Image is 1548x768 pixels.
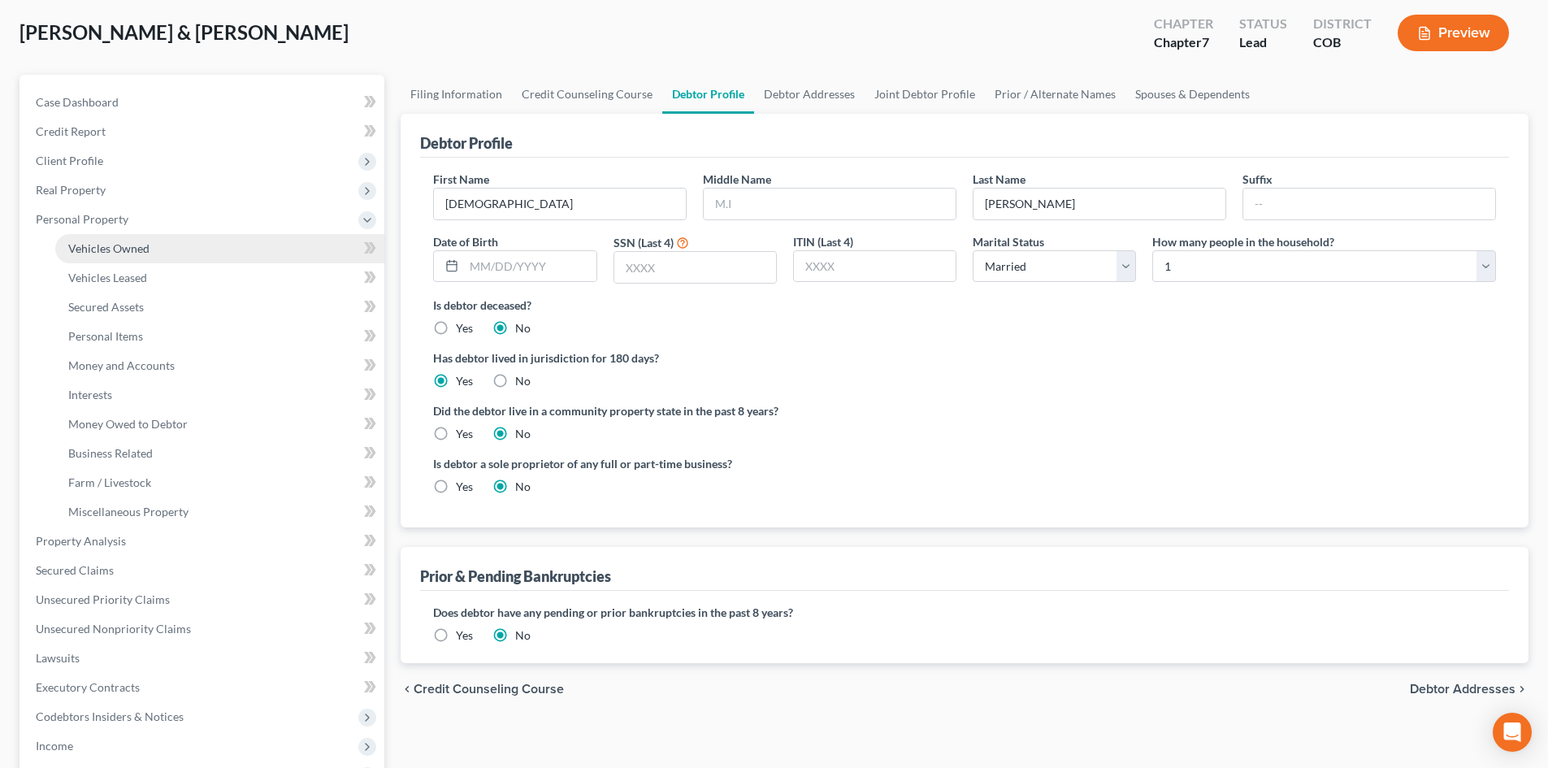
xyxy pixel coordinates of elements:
[55,410,384,439] a: Money Owed to Debtor
[36,680,140,694] span: Executory Contracts
[36,563,114,577] span: Secured Claims
[20,20,349,44] span: [PERSON_NAME] & [PERSON_NAME]
[1125,75,1260,114] a: Spouses & Dependents
[420,133,513,153] div: Debtor Profile
[1313,15,1372,33] div: District
[515,320,531,336] label: No
[614,234,674,251] label: SSN (Last 4)
[55,351,384,380] a: Money and Accounts
[1410,683,1515,696] span: Debtor Addresses
[23,614,384,644] a: Unsecured Nonpriority Claims
[55,293,384,322] a: Secured Assets
[68,241,150,255] span: Vehicles Owned
[36,651,80,665] span: Lawsuits
[36,95,119,109] span: Case Dashboard
[1239,33,1287,52] div: Lead
[1243,189,1495,219] input: --
[433,455,956,472] label: Is debtor a sole proprietor of any full or part-time business?
[23,644,384,673] a: Lawsuits
[68,329,143,343] span: Personal Items
[433,349,1496,367] label: Has debtor lived in jurisdiction for 180 days?
[36,183,106,197] span: Real Property
[55,497,384,527] a: Miscellaneous Property
[703,171,771,188] label: Middle Name
[1410,683,1528,696] button: Debtor Addresses chevron_right
[55,263,384,293] a: Vehicles Leased
[68,271,147,284] span: Vehicles Leased
[456,320,473,336] label: Yes
[36,622,191,636] span: Unsecured Nonpriority Claims
[401,683,564,696] button: chevron_left Credit Counseling Course
[985,75,1125,114] a: Prior / Alternate Names
[55,234,384,263] a: Vehicles Owned
[515,373,531,389] label: No
[23,117,384,146] a: Credit Report
[1239,15,1287,33] div: Status
[36,124,106,138] span: Credit Report
[865,75,985,114] a: Joint Debtor Profile
[55,439,384,468] a: Business Related
[68,300,144,314] span: Secured Assets
[456,627,473,644] label: Yes
[515,479,531,495] label: No
[23,527,384,556] a: Property Analysis
[1398,15,1509,51] button: Preview
[433,297,1496,314] label: Is debtor deceased?
[1493,713,1532,752] div: Open Intercom Messenger
[23,556,384,585] a: Secured Claims
[456,373,473,389] label: Yes
[433,233,498,250] label: Date of Birth
[1202,34,1209,50] span: 7
[794,251,956,282] input: XXXX
[973,233,1044,250] label: Marital Status
[36,534,126,548] span: Property Analysis
[1154,33,1213,52] div: Chapter
[434,189,686,219] input: --
[68,446,153,460] span: Business Related
[68,388,112,401] span: Interests
[36,709,184,723] span: Codebtors Insiders & Notices
[36,739,73,753] span: Income
[36,592,170,606] span: Unsecured Priority Claims
[23,585,384,614] a: Unsecured Priority Claims
[1242,171,1273,188] label: Suffix
[1515,683,1528,696] i: chevron_right
[433,402,1496,419] label: Did the debtor live in a community property state in the past 8 years?
[704,189,956,219] input: M.I
[36,212,128,226] span: Personal Property
[1154,15,1213,33] div: Chapter
[614,252,776,283] input: XXXX
[515,627,531,644] label: No
[23,88,384,117] a: Case Dashboard
[414,683,564,696] span: Credit Counseling Course
[433,604,1496,621] label: Does debtor have any pending or prior bankruptcies in the past 8 years?
[55,468,384,497] a: Farm / Livestock
[793,233,853,250] label: ITIN (Last 4)
[36,154,103,167] span: Client Profile
[754,75,865,114] a: Debtor Addresses
[515,426,531,442] label: No
[1152,233,1334,250] label: How many people in the household?
[68,505,189,519] span: Miscellaneous Property
[68,417,188,431] span: Money Owed to Debtor
[662,75,754,114] a: Debtor Profile
[456,426,473,442] label: Yes
[420,566,611,586] div: Prior & Pending Bankruptcies
[512,75,662,114] a: Credit Counseling Course
[973,189,1225,219] input: --
[68,358,175,372] span: Money and Accounts
[973,171,1025,188] label: Last Name
[456,479,473,495] label: Yes
[464,251,596,282] input: MM/DD/YYYY
[401,683,414,696] i: chevron_left
[23,673,384,702] a: Executory Contracts
[68,475,151,489] span: Farm / Livestock
[1313,33,1372,52] div: COB
[55,380,384,410] a: Interests
[55,322,384,351] a: Personal Items
[433,171,489,188] label: First Name
[401,75,512,114] a: Filing Information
